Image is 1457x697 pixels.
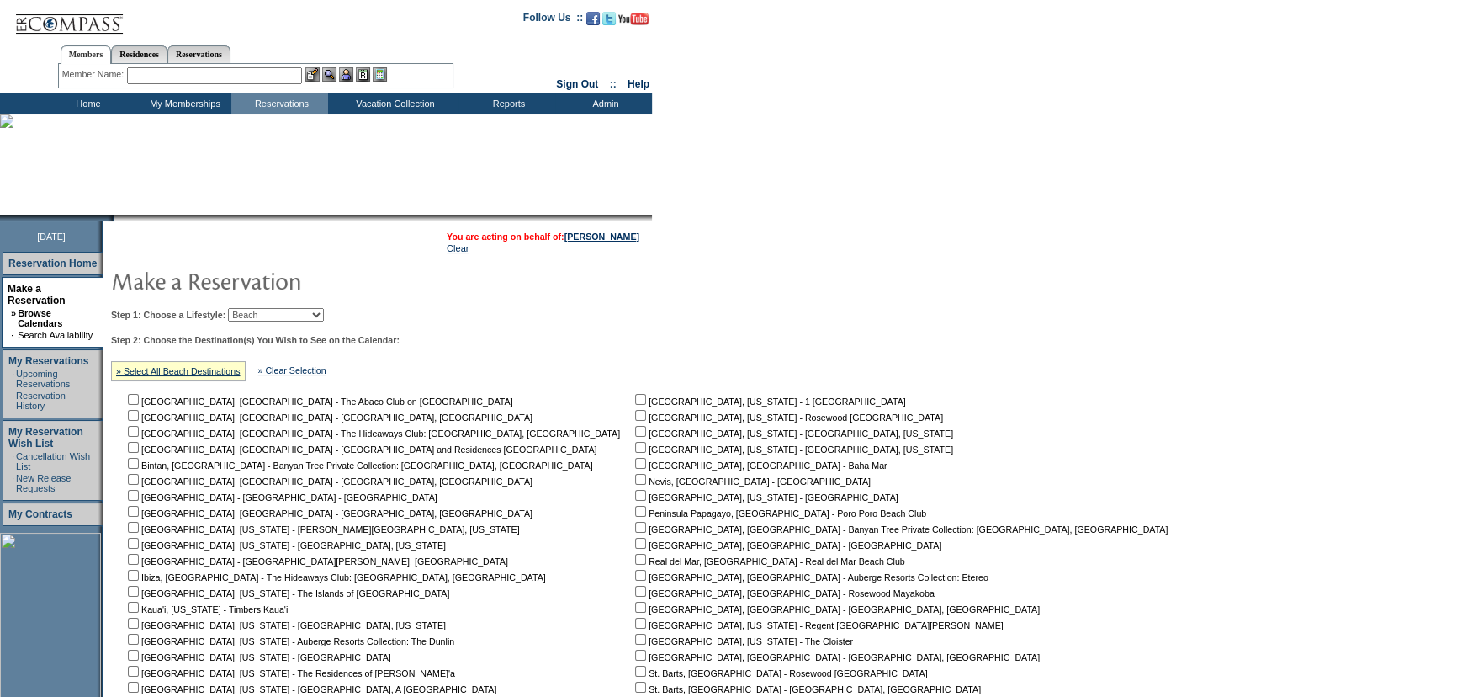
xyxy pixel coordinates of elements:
nobr: [GEOGRAPHIC_DATA], [US_STATE] - [PERSON_NAME][GEOGRAPHIC_DATA], [US_STATE] [125,524,520,535]
a: Help [628,78,649,90]
nobr: [GEOGRAPHIC_DATA], [US_STATE] - The Islands of [GEOGRAPHIC_DATA] [125,588,449,599]
a: » Select All Beach Destinations [116,366,241,376]
nobr: Bintan, [GEOGRAPHIC_DATA] - Banyan Tree Private Collection: [GEOGRAPHIC_DATA], [GEOGRAPHIC_DATA] [125,460,593,471]
nobr: [GEOGRAPHIC_DATA], [US_STATE] - Regent [GEOGRAPHIC_DATA][PERSON_NAME] [632,620,1004,630]
a: Reservation Home [8,258,97,269]
nobr: [GEOGRAPHIC_DATA], [US_STATE] - [GEOGRAPHIC_DATA] [125,652,391,662]
nobr: [GEOGRAPHIC_DATA], [GEOGRAPHIC_DATA] - [GEOGRAPHIC_DATA], [GEOGRAPHIC_DATA] [125,508,532,519]
a: Upcoming Reservations [16,369,70,389]
a: Make a Reservation [8,283,66,306]
nobr: [GEOGRAPHIC_DATA], [GEOGRAPHIC_DATA] - [GEOGRAPHIC_DATA], [GEOGRAPHIC_DATA] [125,476,532,487]
a: Residences [111,45,167,63]
nobr: [GEOGRAPHIC_DATA], [GEOGRAPHIC_DATA] - The Abaco Club on [GEOGRAPHIC_DATA] [125,396,513,407]
img: Follow us on Twitter [602,12,616,25]
nobr: [GEOGRAPHIC_DATA], [GEOGRAPHIC_DATA] - [GEOGRAPHIC_DATA], [GEOGRAPHIC_DATA] [632,604,1040,615]
nobr: [GEOGRAPHIC_DATA] - [GEOGRAPHIC_DATA][PERSON_NAME], [GEOGRAPHIC_DATA] [125,556,508,567]
nobr: [GEOGRAPHIC_DATA], [GEOGRAPHIC_DATA] - The Hideaways Club: [GEOGRAPHIC_DATA], [GEOGRAPHIC_DATA] [125,428,620,439]
nobr: St. Barts, [GEOGRAPHIC_DATA] - Rosewood [GEOGRAPHIC_DATA] [632,668,927,678]
nobr: [GEOGRAPHIC_DATA], [US_STATE] - The Cloister [632,636,853,646]
nobr: St. Barts, [GEOGRAPHIC_DATA] - [GEOGRAPHIC_DATA], [GEOGRAPHIC_DATA] [632,684,981,694]
a: Become our fan on Facebook [586,17,600,27]
td: Reports [458,93,555,114]
nobr: Peninsula Papagayo, [GEOGRAPHIC_DATA] - Poro Poro Beach Club [632,508,926,519]
a: Reservation History [16,391,66,411]
nobr: [GEOGRAPHIC_DATA], [US_STATE] - Auberge Resorts Collection: The Dunlin [125,636,454,646]
td: · [12,451,14,471]
a: [PERSON_NAME] [564,231,639,242]
nobr: [GEOGRAPHIC_DATA] - [GEOGRAPHIC_DATA] - [GEOGRAPHIC_DATA] [125,492,437,503]
nobr: [GEOGRAPHIC_DATA], [US_STATE] - [GEOGRAPHIC_DATA], A [GEOGRAPHIC_DATA] [125,684,496,694]
a: New Release Requests [16,473,71,493]
b: » [11,308,16,318]
td: · [12,369,14,389]
a: Reservations [167,45,230,63]
nobr: [GEOGRAPHIC_DATA], [US_STATE] - Rosewood [GEOGRAPHIC_DATA] [632,412,943,423]
img: b_edit.gif [305,67,320,82]
a: My Reservations [8,355,88,367]
b: Step 2: Choose the Destination(s) You Wish to See on the Calendar: [111,335,400,345]
nobr: Nevis, [GEOGRAPHIC_DATA] - [GEOGRAPHIC_DATA] [632,476,871,487]
a: My Contracts [8,508,72,520]
td: Admin [555,93,652,114]
img: blank.gif [114,215,115,221]
span: [DATE] [37,231,66,242]
nobr: [GEOGRAPHIC_DATA], [US_STATE] - [GEOGRAPHIC_DATA] [632,492,898,503]
a: Browse Calendars [18,308,62,328]
nobr: [GEOGRAPHIC_DATA], [US_STATE] - [GEOGRAPHIC_DATA], [US_STATE] [632,428,953,439]
nobr: [GEOGRAPHIC_DATA], [GEOGRAPHIC_DATA] - Banyan Tree Private Collection: [GEOGRAPHIC_DATA], [GEOGRA... [632,524,1168,535]
nobr: [GEOGRAPHIC_DATA], [GEOGRAPHIC_DATA] - Rosewood Mayakoba [632,588,935,599]
td: · [12,473,14,493]
div: Member Name: [62,67,127,82]
nobr: [GEOGRAPHIC_DATA], [US_STATE] - [GEOGRAPHIC_DATA], [US_STATE] [632,444,953,455]
nobr: Real del Mar, [GEOGRAPHIC_DATA] - Real del Mar Beach Club [632,556,905,567]
nobr: [GEOGRAPHIC_DATA], [US_STATE] - The Residences of [PERSON_NAME]'a [125,668,455,678]
img: View [322,67,336,82]
a: My Reservation Wish List [8,426,83,450]
span: :: [610,78,617,90]
nobr: [GEOGRAPHIC_DATA], [GEOGRAPHIC_DATA] - [GEOGRAPHIC_DATA] [632,540,941,551]
td: Home [38,93,135,114]
img: b_calculator.gif [373,67,387,82]
img: pgTtlMakeReservation.gif [111,263,448,297]
nobr: [GEOGRAPHIC_DATA], [GEOGRAPHIC_DATA] - [GEOGRAPHIC_DATA] and Residences [GEOGRAPHIC_DATA] [125,444,596,455]
img: promoShadowLeftCorner.gif [108,215,114,221]
nobr: [GEOGRAPHIC_DATA], [GEOGRAPHIC_DATA] - [GEOGRAPHIC_DATA], [GEOGRAPHIC_DATA] [125,412,532,423]
img: Impersonate [339,67,353,82]
td: Follow Us :: [523,10,583,30]
nobr: [GEOGRAPHIC_DATA], [GEOGRAPHIC_DATA] - Baha Mar [632,460,887,471]
td: · [11,330,16,340]
nobr: Kaua'i, [US_STATE] - Timbers Kaua'i [125,604,288,615]
img: Become our fan on Facebook [586,12,600,25]
a: Sign Out [556,78,598,90]
td: My Memberships [135,93,231,114]
a: Clear [447,243,469,253]
a: Search Availability [18,330,93,340]
a: Subscribe to our YouTube Channel [618,17,649,27]
a: Follow us on Twitter [602,17,616,27]
img: Reservations [356,67,370,82]
nobr: [GEOGRAPHIC_DATA], [US_STATE] - [GEOGRAPHIC_DATA], [US_STATE] [125,620,446,630]
td: Vacation Collection [328,93,458,114]
img: Subscribe to our YouTube Channel [618,13,649,25]
b: Step 1: Choose a Lifestyle: [111,310,225,320]
span: You are acting on behalf of: [447,231,639,242]
nobr: [GEOGRAPHIC_DATA], [GEOGRAPHIC_DATA] - [GEOGRAPHIC_DATA], [GEOGRAPHIC_DATA] [632,652,1040,662]
nobr: Ibiza, [GEOGRAPHIC_DATA] - The Hideaways Club: [GEOGRAPHIC_DATA], [GEOGRAPHIC_DATA] [125,572,546,583]
a: Members [61,45,112,64]
nobr: [GEOGRAPHIC_DATA], [GEOGRAPHIC_DATA] - Auberge Resorts Collection: Etereo [632,572,988,583]
td: Reservations [231,93,328,114]
a: Cancellation Wish List [16,451,90,471]
nobr: [GEOGRAPHIC_DATA], [US_STATE] - [GEOGRAPHIC_DATA], [US_STATE] [125,540,446,551]
a: » Clear Selection [258,365,326,375]
nobr: [GEOGRAPHIC_DATA], [US_STATE] - 1 [GEOGRAPHIC_DATA] [632,396,906,407]
td: · [12,391,14,411]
